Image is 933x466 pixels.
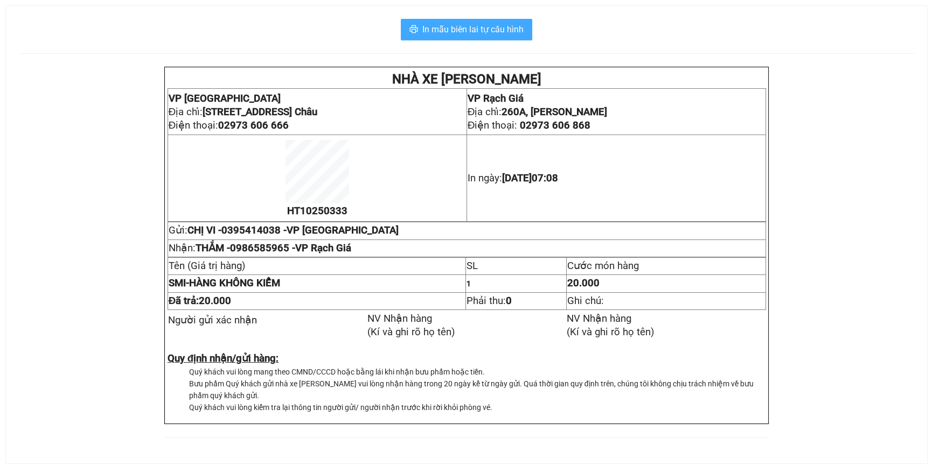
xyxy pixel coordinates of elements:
[468,172,558,184] span: In ngày:
[189,401,766,413] li: Quý khách vui lòng kiểm tra lại thông tin người gửi/ người nhận trước khi rời khỏi phòng vé.
[295,242,351,254] span: VP Rạch Giá
[169,277,186,289] span: SMI
[409,25,418,35] span: printer
[203,106,317,118] strong: [STREET_ADDRESS] Châu
[502,172,558,184] span: [DATE]
[169,277,280,289] strong: HÀNG KHÔNG KIỂM
[287,224,399,236] span: VP [GEOGRAPHIC_DATA]
[169,224,399,236] span: Gửi:
[567,326,655,338] span: (Kí và ghi rõ họ tên)
[502,106,607,118] strong: 260A, [PERSON_NAME]
[168,314,257,326] span: Người gửi xác nhận
[520,119,590,131] span: 02973 606 868
[196,242,351,254] span: THẮM -
[468,119,590,131] span: Điện thoại:
[189,366,766,378] li: Quý khách vui lòng mang theo CMND/CCCD hoặc bằng lái khi nhận bưu phẩm hoặc tiền.
[468,93,524,104] span: VP Rạch Giá
[169,260,246,272] span: Tên (Giá trị hàng)
[189,378,766,401] li: Bưu phẩm Quý khách gửi nhà xe [PERSON_NAME] vui lòng nhận hàng trong 20 ngày kể từ ngày gửi. Quá ...
[287,205,347,217] span: HT10250333
[367,313,432,324] span: NV Nhận hàng
[506,295,512,307] strong: 0
[199,295,231,307] span: 20.000
[218,119,289,131] span: 02973 606 666
[567,313,631,324] span: NV Nhận hàng
[401,19,532,40] button: printerIn mẫu biên lai tự cấu hình
[567,295,604,307] span: Ghi chú:
[532,172,558,184] span: 07:08
[169,295,231,307] span: Đã trả:
[221,224,399,236] span: 0395414038 -
[169,106,317,118] span: Địa chỉ:
[168,352,278,364] strong: Quy định nhận/gửi hàng:
[467,279,471,288] span: 1
[169,93,281,104] span: VP [GEOGRAPHIC_DATA]
[187,224,399,236] span: CHỊ VI -
[169,277,189,289] span: -
[169,119,289,131] span: Điện thoại:
[567,260,639,272] span: Cước món hàng
[230,242,351,254] span: 0986585965 -
[422,23,524,36] span: In mẫu biên lai tự cấu hình
[467,260,478,272] span: SL
[467,295,512,307] span: Phải thu:
[567,277,600,289] span: 20.000
[468,106,607,118] span: Địa chỉ:
[169,242,351,254] span: Nhận:
[392,72,541,87] strong: NHÀ XE [PERSON_NAME]
[367,326,455,338] span: (Kí và ghi rõ họ tên)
